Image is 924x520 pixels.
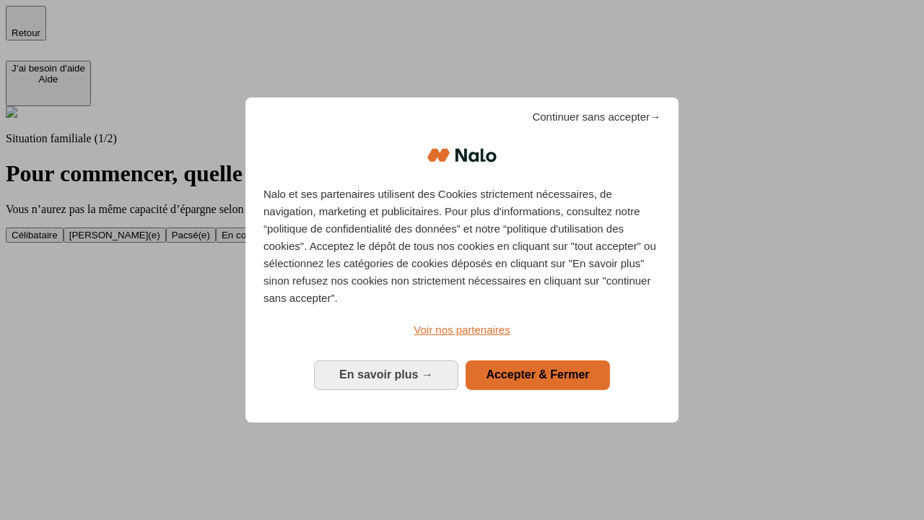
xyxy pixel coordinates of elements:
[263,186,661,307] p: Nalo et ses partenaires utilisent des Cookies strictement nécessaires, de navigation, marketing e...
[263,321,661,339] a: Voir nos partenaires
[414,324,510,336] span: Voir nos partenaires
[427,134,497,177] img: Logo
[486,368,589,381] span: Accepter & Fermer
[245,97,679,422] div: Bienvenue chez Nalo Gestion du consentement
[532,108,661,126] span: Continuer sans accepter→
[466,360,610,389] button: Accepter & Fermer: Accepter notre traitement des données et fermer
[339,368,433,381] span: En savoir plus →
[314,360,458,389] button: En savoir plus: Configurer vos consentements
